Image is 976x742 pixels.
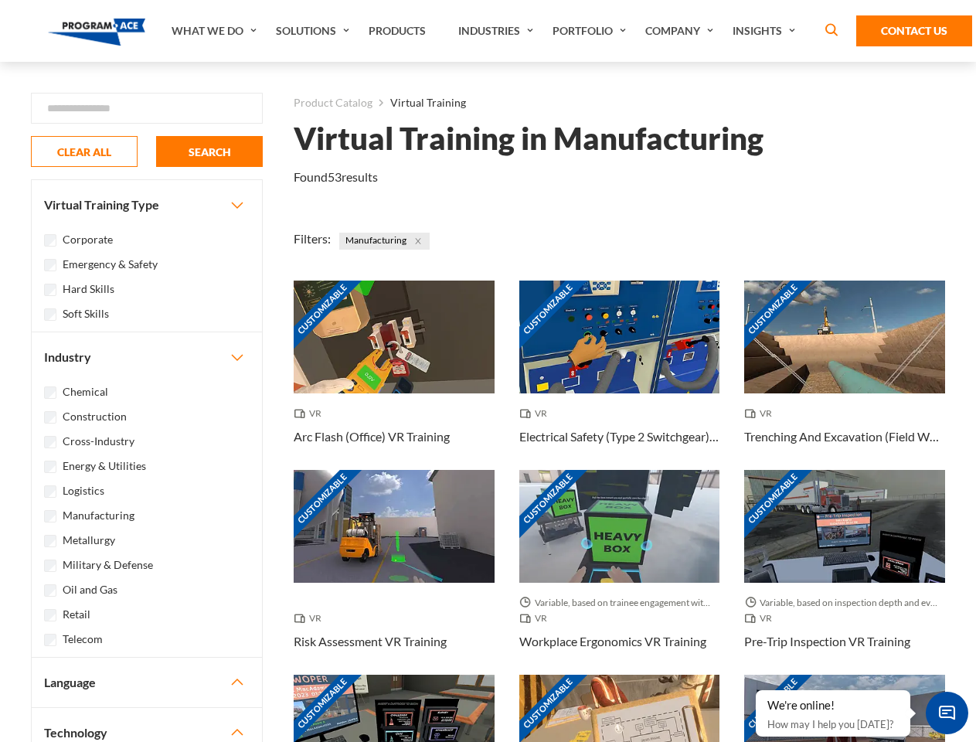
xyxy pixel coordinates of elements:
span: Variable, based on inspection depth and event interaction. [744,595,945,611]
nav: breadcrumb [294,93,945,113]
input: Soft Skills [44,308,56,321]
label: Construction [63,408,127,425]
label: Manufacturing [63,507,134,524]
label: Corporate [63,231,113,248]
button: Language [32,658,262,707]
h3: Trenching And Excavation (Field Work) VR Training [744,427,945,446]
span: Variable, based on trainee engagement with exercises. [519,595,720,611]
p: Found results [294,168,378,186]
input: Chemical [44,386,56,399]
span: Chat Widget [926,692,968,734]
span: VR [519,406,553,421]
input: Hard Skills [44,284,56,296]
span: Manufacturing [339,233,430,250]
h3: Electrical Safety (Type 2 Switchgear) VR Training [519,427,720,446]
input: Corporate [44,234,56,247]
label: Emergency & Safety [63,256,158,273]
h3: Arc Flash (Office) VR Training [294,427,450,446]
h1: Virtual Training in Manufacturing [294,125,763,152]
h3: Risk Assessment VR Training [294,632,447,651]
span: VR [294,406,328,421]
button: Industry [32,332,262,382]
label: Military & Defense [63,556,153,574]
span: VR [519,611,553,626]
a: Customizable Thumbnail - Electrical Safety (Type 2 Switchgear) VR Training VR Electrical Safety (... [519,281,720,470]
span: VR [744,406,778,421]
input: Manufacturing [44,510,56,522]
button: Close [410,233,427,250]
span: VR [744,611,778,626]
em: 53 [328,169,342,184]
input: Metallurgy [44,535,56,547]
label: Hard Skills [63,281,114,298]
label: Cross-Industry [63,433,134,450]
input: Retail [44,609,56,621]
li: Virtual Training [372,93,466,113]
input: Cross-Industry [44,436,56,448]
a: Product Catalog [294,93,372,113]
input: Construction [44,411,56,424]
label: Soft Skills [63,305,109,322]
button: CLEAR ALL [31,136,138,167]
label: Energy & Utilities [63,458,146,475]
span: VR [294,611,328,626]
label: Telecom [63,631,103,648]
span: Filters: [294,231,331,246]
input: Energy & Utilities [44,461,56,473]
a: Customizable Thumbnail - Workplace Ergonomics VR Training Variable, based on trainee engagement w... [519,470,720,675]
a: Customizable Thumbnail - Pre-Trip Inspection VR Training Variable, based on inspection depth and ... [744,470,945,675]
a: Contact Us [856,15,972,46]
div: We're online! [767,698,899,713]
label: Retail [63,606,90,623]
input: Oil and Gas [44,584,56,597]
label: Chemical [63,383,108,400]
a: Customizable Thumbnail - Risk Assessment VR Training VR Risk Assessment VR Training [294,470,495,675]
input: Military & Defense [44,560,56,572]
button: Virtual Training Type [32,180,262,230]
a: Customizable Thumbnail - Arc Flash (Office) VR Training VR Arc Flash (Office) VR Training [294,281,495,470]
h3: Pre-Trip Inspection VR Training [744,632,910,651]
label: Metallurgy [63,532,115,549]
p: How may I help you [DATE]? [767,715,899,733]
label: Oil and Gas [63,581,117,598]
input: Emergency & Safety [44,259,56,271]
h3: Workplace Ergonomics VR Training [519,632,706,651]
input: Telecom [44,634,56,646]
label: Logistics [63,482,104,499]
img: Program-Ace [48,19,146,46]
a: Customizable Thumbnail - Trenching And Excavation (Field Work) VR Training VR Trenching And Excav... [744,281,945,470]
input: Logistics [44,485,56,498]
